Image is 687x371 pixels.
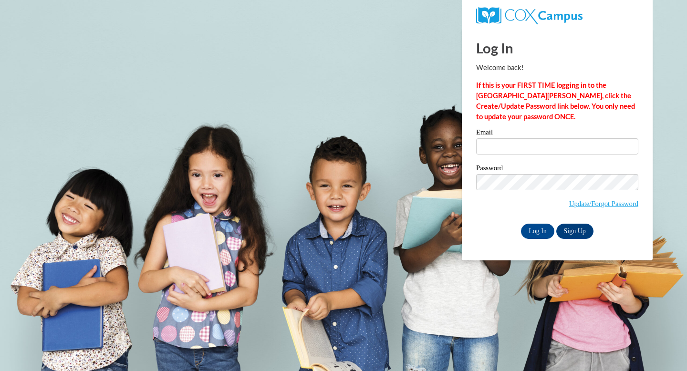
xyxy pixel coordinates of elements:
[476,38,638,58] h1: Log In
[476,129,638,138] label: Email
[521,224,554,239] input: Log In
[476,7,583,24] img: COX Campus
[569,200,638,207] a: Update/Forgot Password
[476,165,638,174] label: Password
[476,11,583,19] a: COX Campus
[556,224,593,239] a: Sign Up
[476,81,635,121] strong: If this is your FIRST TIME logging in to the [GEOGRAPHIC_DATA][PERSON_NAME], click the Create/Upd...
[476,62,638,73] p: Welcome back!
